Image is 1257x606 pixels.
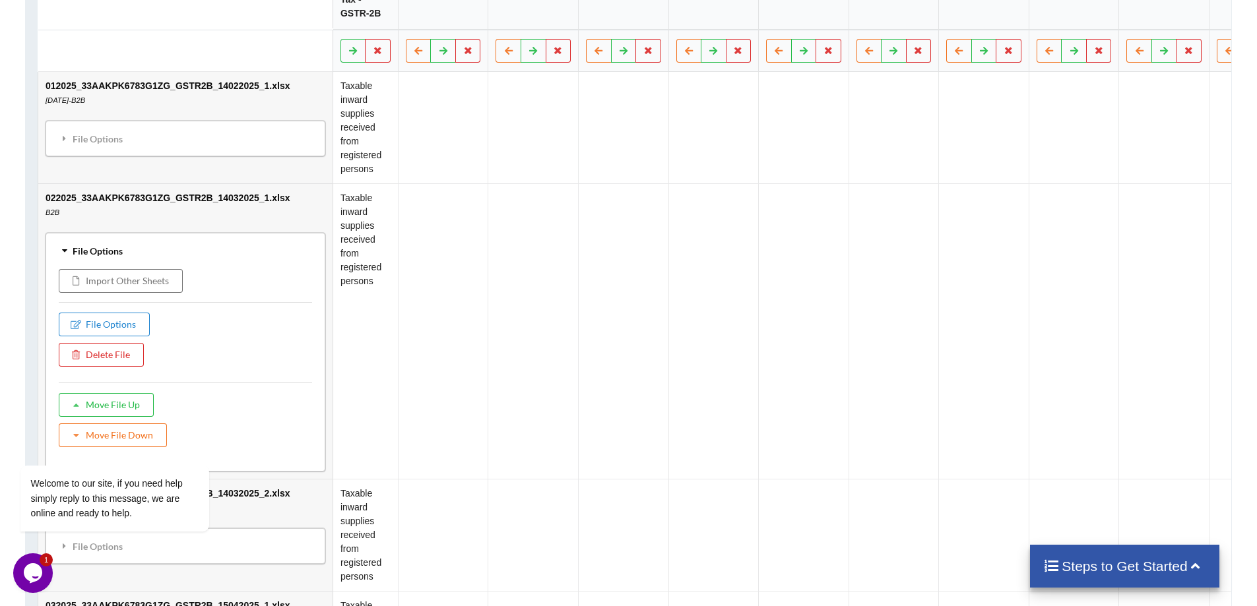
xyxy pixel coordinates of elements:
[333,183,398,479] td: Taxable inward supplies received from registered persons
[59,343,144,367] button: Delete File
[13,346,251,547] iframe: chat widget
[1043,558,1206,574] h4: Steps to Get Started
[38,183,333,479] td: 022025_33AAKPK6783G1ZG_GSTR2B_14032025_1.xlsx
[59,269,183,293] button: Import Other Sheets
[49,532,321,560] div: File Options
[13,553,55,593] iframe: chat widget
[333,72,398,183] td: Taxable inward supplies received from registered persons
[38,72,333,183] td: 012025_33AAKPK6783G1ZG_GSTR2B_14022025_1.xlsx
[49,237,321,264] div: File Options
[59,313,150,336] button: File Options
[49,125,321,152] div: File Options
[46,96,85,104] i: [DATE]-B2B
[333,479,398,591] td: Taxable inward supplies received from registered persons
[46,208,59,216] i: B2B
